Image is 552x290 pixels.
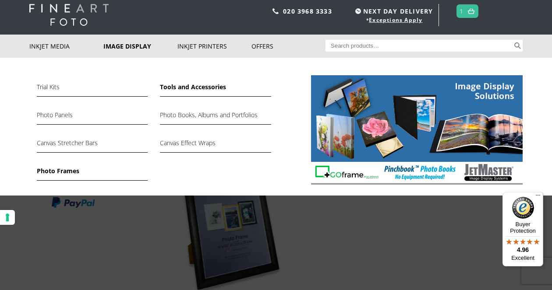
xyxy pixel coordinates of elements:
span: 4.96 [517,246,529,253]
img: phone.svg [272,8,279,14]
button: Trusted Shops TrustmarkBuyer Protection4.96Excellent [502,192,543,266]
p: Buyer Protection [502,221,543,234]
a: Tools and Accessories [160,82,271,97]
img: Fine-Art-Foto_Image-Display-Solutions.jpg [311,75,523,185]
a: Photo Panels [37,110,148,125]
a: Exceptions Apply [369,16,422,24]
a: Photo Frames [37,166,148,181]
input: Search products… [326,40,513,52]
a: Inkjet Printers [177,35,251,58]
a: Canvas Stretcher Bars [37,138,148,153]
img: logo-white.svg [29,4,109,26]
p: Excellent [502,255,543,262]
a: 1 [460,5,464,17]
button: Search [513,40,523,52]
a: Inkjet Media [29,35,103,58]
span: NEXT DAY DELIVERY [353,6,433,16]
a: 020 3968 3333 [283,7,332,15]
img: time.svg [355,8,361,14]
button: Menu [533,192,543,203]
img: basket.svg [468,8,474,14]
a: Photo Books, Albums and Portfolios [160,110,271,125]
a: Trial Kits [37,82,148,97]
a: Image Display [103,35,177,58]
img: Trusted Shops Trustmark [512,197,534,219]
a: Offers [251,35,326,58]
a: Canvas Effect Wraps [160,138,271,153]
